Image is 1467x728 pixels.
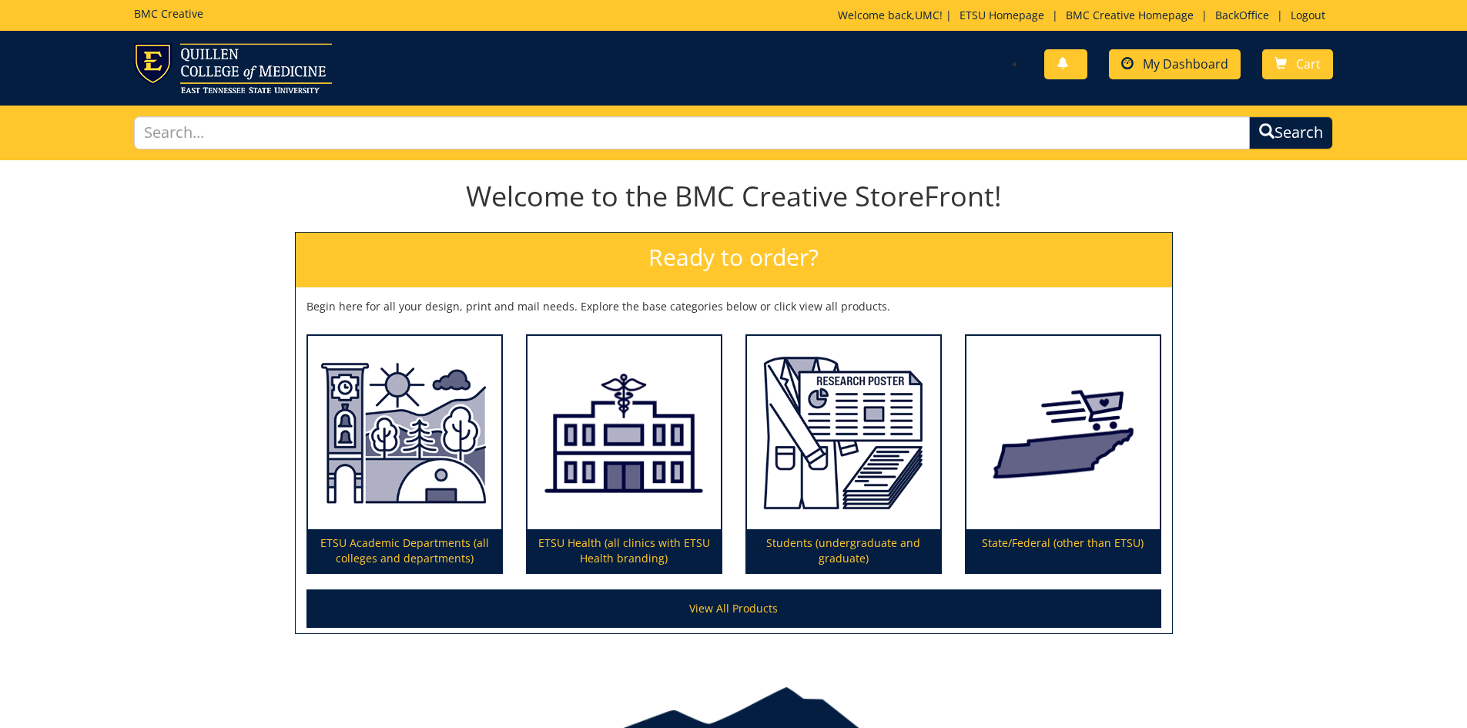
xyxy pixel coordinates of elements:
p: Welcome back, ! | | | | [838,8,1333,23]
a: ETSU Health (all clinics with ETSU Health branding) [528,336,721,573]
a: BackOffice [1207,8,1277,22]
a: ETSU Academic Departments (all colleges and departments) [308,336,501,573]
a: Cart [1262,49,1333,79]
h5: BMC Creative [134,8,203,19]
p: ETSU Academic Departments (all colleges and departments) [308,529,501,572]
img: ETSU Academic Departments (all colleges and departments) [308,336,501,530]
a: BMC Creative Homepage [1058,8,1201,22]
a: View All Products [306,589,1161,628]
span: My Dashboard [1143,55,1228,72]
p: Students (undergraduate and graduate) [747,529,940,572]
img: ETSU logo [134,43,332,93]
a: Students (undergraduate and graduate) [747,336,940,573]
img: ETSU Health (all clinics with ETSU Health branding) [528,336,721,530]
a: ETSU Homepage [952,8,1052,22]
img: Students (undergraduate and graduate) [747,336,940,530]
a: Logout [1283,8,1333,22]
span: Cart [1296,55,1321,72]
a: UMC [915,8,939,22]
p: State/Federal (other than ETSU) [966,529,1160,572]
input: Search... [134,116,1251,149]
img: State/Federal (other than ETSU) [966,336,1160,530]
p: Begin here for all your design, print and mail needs. Explore the base categories below or click ... [306,299,1161,314]
h1: Welcome to the BMC Creative StoreFront! [295,181,1173,212]
button: Search [1249,116,1333,149]
a: My Dashboard [1109,49,1241,79]
h2: Ready to order? [296,233,1172,287]
p: ETSU Health (all clinics with ETSU Health branding) [528,529,721,572]
a: State/Federal (other than ETSU) [966,336,1160,573]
